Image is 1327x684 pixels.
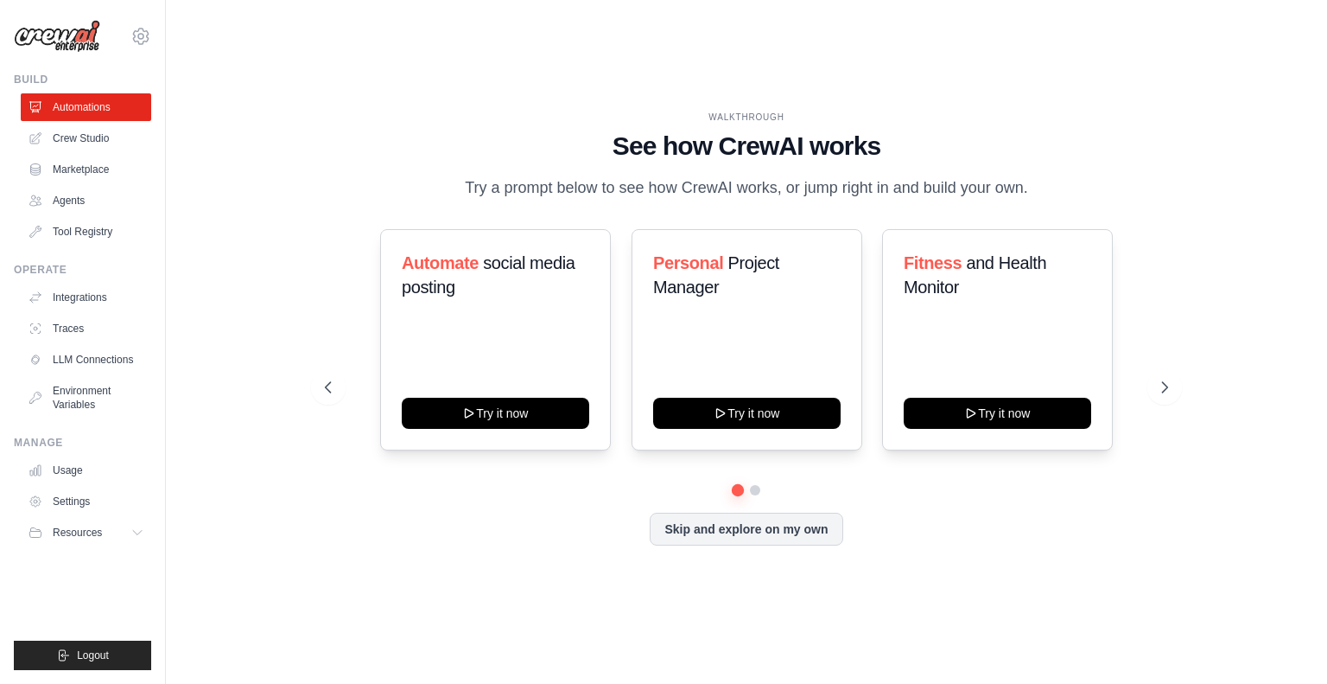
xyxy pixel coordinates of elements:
a: LLM Connections [21,346,151,374]
a: Settings [21,488,151,515]
button: Resources [21,519,151,547]
span: Logout [77,649,109,662]
button: Try it now [653,398,841,429]
button: Logout [14,641,151,670]
span: Resources [53,526,102,540]
span: social media posting [402,253,575,297]
a: Traces [21,315,151,342]
a: Tool Registry [21,218,151,246]
a: Environment Variables [21,377,151,419]
a: Agents [21,187,151,214]
a: Crew Studio [21,125,151,152]
p: Try a prompt below to see how CrewAI works, or jump right in and build your own. [456,176,1037,201]
div: Build [14,73,151,86]
div: Manage [14,436,151,450]
a: Automations [21,93,151,121]
h1: See how CrewAI works [325,131,1168,162]
button: Try it now [904,398,1091,429]
span: Automate [402,253,479,272]
button: Skip and explore on my own [650,513,842,546]
a: Integrations [21,284,151,311]
span: and Health Monitor [904,253,1046,297]
div: WALKTHROUGH [325,111,1168,124]
span: Fitness [904,253,962,272]
span: Personal [653,253,723,272]
a: Marketplace [21,156,151,183]
img: Logo [14,20,100,53]
a: Usage [21,457,151,484]
span: Project Manager [653,253,779,297]
button: Try it now [402,398,589,429]
div: Operate [14,263,151,277]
